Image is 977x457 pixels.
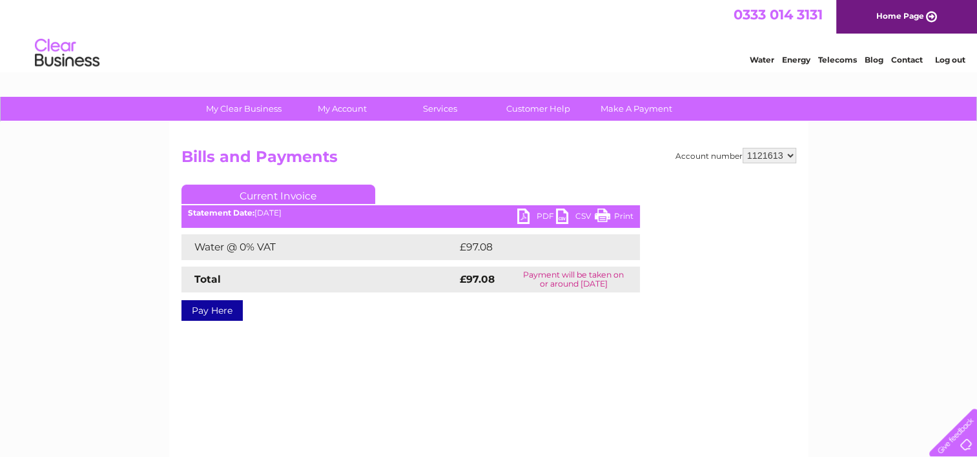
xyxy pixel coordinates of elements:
[181,300,243,321] a: Pay Here
[190,97,297,121] a: My Clear Business
[934,55,965,65] a: Log out
[595,208,633,227] a: Print
[460,273,495,285] strong: £97.08
[517,208,556,227] a: PDF
[508,267,640,292] td: Payment will be taken on or around [DATE]
[865,55,883,65] a: Blog
[818,55,857,65] a: Telecoms
[181,185,375,204] a: Current Invoice
[181,234,457,260] td: Water @ 0% VAT
[750,55,774,65] a: Water
[289,97,395,121] a: My Account
[583,97,690,121] a: Make A Payment
[485,97,591,121] a: Customer Help
[457,234,614,260] td: £97.08
[891,55,923,65] a: Contact
[188,208,254,218] b: Statement Date:
[782,55,810,65] a: Energy
[184,7,794,63] div: Clear Business is a trading name of Verastar Limited (registered in [GEOGRAPHIC_DATA] No. 3667643...
[181,148,796,172] h2: Bills and Payments
[34,34,100,73] img: logo.png
[734,6,823,23] a: 0333 014 3131
[181,208,640,218] div: [DATE]
[387,97,493,121] a: Services
[556,208,595,227] a: CSV
[675,148,796,163] div: Account number
[194,273,221,285] strong: Total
